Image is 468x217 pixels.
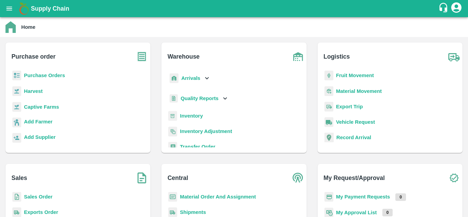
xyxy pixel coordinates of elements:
[168,192,177,202] img: centralMaterial
[168,71,211,86] div: Arrivals
[12,71,21,81] img: reciept
[24,133,56,143] a: Add Supplier
[24,88,42,94] a: Harvest
[180,194,256,200] a: Material Order And Assignment
[12,52,56,61] b: Purchase order
[324,117,333,127] img: vehicle
[168,111,177,121] img: whInventory
[324,71,333,81] img: fruit
[181,96,219,101] b: Quality Reports
[24,104,59,110] a: Captive Farms
[12,192,21,202] img: sales
[1,1,17,16] button: open drawer
[133,169,150,186] img: soSales
[31,5,69,12] b: Supply Chain
[24,194,52,200] a: Sales Order
[336,119,375,125] a: Vehicle Request
[168,173,188,183] b: Central
[180,209,206,215] a: Shipments
[24,119,52,124] b: Add Farmer
[445,48,463,65] img: truck
[17,2,31,15] img: logo
[336,194,390,200] a: My Payment Requests
[336,88,382,94] a: Material Movement
[24,134,56,140] b: Add Supplier
[323,52,350,61] b: Logistics
[180,129,232,134] a: Inventory Adjustment
[12,102,21,112] img: harvest
[12,133,21,143] img: supplier
[5,21,16,33] img: home
[168,126,177,136] img: inventory
[12,86,21,96] img: harvest
[21,24,35,30] b: Home
[31,4,438,13] a: Supply Chain
[170,94,178,103] img: qualityReport
[438,2,450,15] div: customer-support
[180,144,215,149] a: Transfer Order
[324,192,333,202] img: payment
[290,169,307,186] img: central
[324,86,333,96] img: material
[12,173,27,183] b: Sales
[336,210,377,215] a: My Approval List
[181,75,200,81] b: Arrivals
[336,135,371,140] a: Record Arrival
[324,133,334,142] img: recordArrival
[323,173,385,183] b: My Request/Approval
[382,209,393,216] p: 0
[168,92,229,106] div: Quality Reports
[24,118,52,127] a: Add Farmer
[336,104,363,109] a: Export Trip
[133,48,150,65] img: purchase
[24,209,58,215] a: Exports Order
[168,52,200,61] b: Warehouse
[168,142,177,152] img: whTransfer
[180,113,203,119] a: Inventory
[450,1,463,16] div: account of current user
[290,48,307,65] img: warehouse
[12,118,21,128] img: farmer
[170,73,178,83] img: whArrival
[445,169,463,186] img: check
[336,73,374,78] a: Fruit Movement
[324,102,333,112] img: delivery
[395,193,406,201] p: 0
[24,73,65,78] a: Purchase Orders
